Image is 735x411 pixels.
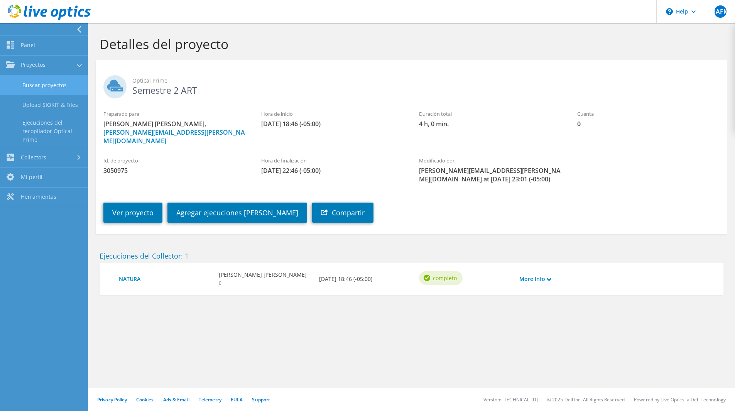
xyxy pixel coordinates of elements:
li: © 2025 Dell Inc. All Rights Reserved [547,396,625,403]
label: Hora de inicio [261,110,404,118]
label: Cuenta [577,110,720,118]
li: Version: [TECHNICAL_ID] [483,396,538,403]
label: Duración total [419,110,561,118]
a: Agregar ejecuciones [PERSON_NAME] [167,203,307,223]
h1: Detalles del proyecto [100,36,720,52]
label: Id. de proyecto [103,157,246,164]
a: Compartir [312,203,373,223]
b: [DATE] 18:46 (-05:00) [319,275,372,283]
b: [PERSON_NAME] [PERSON_NAME] [219,271,307,279]
a: Support [252,396,270,403]
span: 0 [577,120,720,128]
label: Preparado para [103,110,246,118]
a: More Info [519,275,551,283]
span: 3050975 [103,166,246,175]
span: [PERSON_NAME] [PERSON_NAME], [103,120,246,145]
span: 4 h, 0 min. [419,120,561,128]
span: 0 [219,280,221,286]
a: EULA [231,396,243,403]
a: Cookies [136,396,154,403]
li: Powered by Live Optics, a Dell Technology [634,396,726,403]
h2: Ejecuciones del Collector: 1 [100,252,723,260]
label: Hora de finalización [261,157,404,164]
span: [PERSON_NAME][EMAIL_ADDRESS][PERSON_NAME][DOMAIN_NAME] at [DATE] 23:01 (-05:00) [419,166,561,183]
span: [DATE] 18:46 (-05:00) [261,120,404,128]
a: Ver proyecto [103,203,162,223]
span: completo [433,274,457,282]
h2: Semestre 2 ART [103,75,720,95]
a: Telemetry [199,396,221,403]
span: HAFM [714,5,727,18]
a: Ads & Email [163,396,189,403]
a: [PERSON_NAME][EMAIL_ADDRESS][PERSON_NAME][DOMAIN_NAME] [103,128,245,145]
span: [DATE] 22:46 (-05:00) [261,166,404,175]
a: NATURA [119,275,211,283]
a: Privacy Policy [97,396,127,403]
label: Modificado por [419,157,561,164]
svg: \n [666,8,673,15]
span: Optical Prime [132,76,720,85]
